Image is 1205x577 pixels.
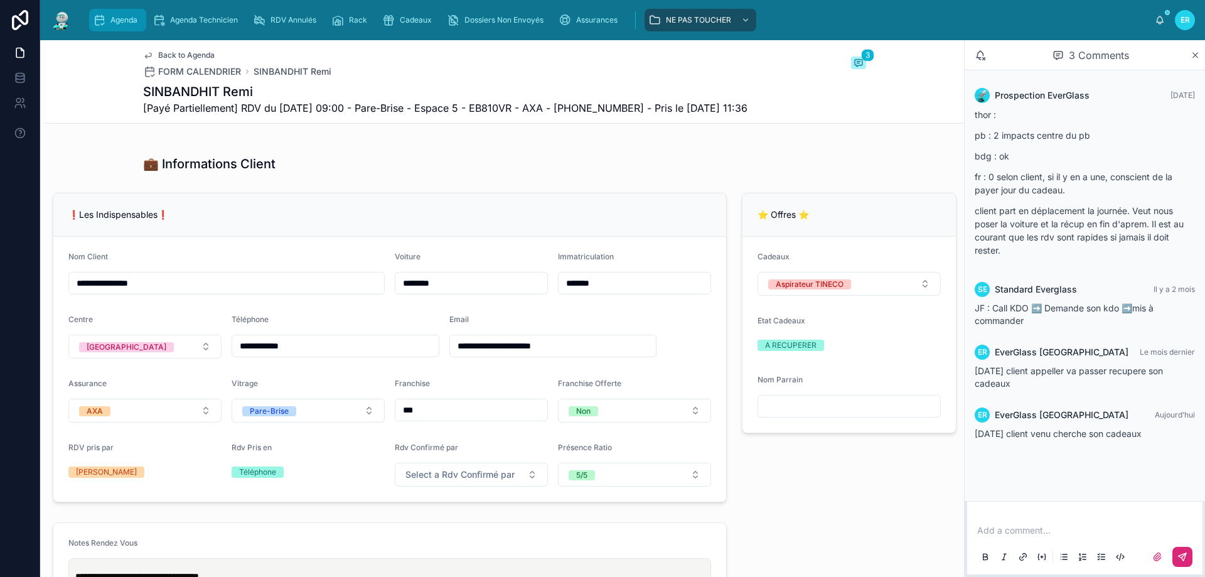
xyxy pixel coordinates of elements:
button: Select Button [68,335,222,359]
h1: 💼 Informations Client [143,155,276,173]
span: Cadeaux [758,252,790,261]
div: Pare-Brise [250,406,289,416]
span: Assurances [576,15,618,25]
a: FORM CALENDRIER [143,65,241,78]
span: [DATE] client venu cherche son cadeaux [975,428,1142,439]
span: Prospection EverGlass [995,89,1090,102]
a: Cadeaux [378,9,441,31]
span: Notes Rendez Vous [68,538,137,547]
div: A RECUPERER [765,340,817,351]
span: Select a Rdv Confirmé par [405,468,515,481]
span: Rdv Pris en [232,443,272,452]
span: ER [978,347,987,357]
span: Standard Everglass [995,283,1077,296]
p: fr : 0 selon client, si il y en a une, conscient de la payer jour du cadeau. [975,170,1195,197]
div: Aspirateur TINECO [776,279,843,289]
button: Select Button [232,399,385,423]
span: 3 Comments [1069,48,1129,63]
span: RDV Annulés [270,15,316,25]
div: [GEOGRAPHIC_DATA] [87,342,166,352]
div: Téléphone [239,466,276,478]
span: Agenda [110,15,137,25]
span: RDV pris par [68,443,114,452]
button: Select Button [558,463,711,487]
span: [DATE] client appeller va passer recupere son cadeaux [975,365,1163,389]
span: Centre [68,315,93,324]
button: 3 [851,57,866,72]
a: Back to Agenda [143,50,215,60]
p: client part en déplacement la journée. Veut nous poser la voiture et la récup en fin d'aprem. Il ... [975,204,1195,257]
a: SINBANDHIT Remi [254,65,331,78]
span: SE [978,284,987,294]
span: Le mois dernier [1140,347,1195,357]
span: ⭐ Offres ⭐ [758,209,809,220]
div: scrollable content [83,6,1155,34]
p: pb : 2 impacts centre du pb [975,129,1195,142]
span: Immatriculation [558,252,614,261]
span: [Payé Partiellement] RDV du [DATE] 09:00 - Pare-Brise - Espace 5 - EB810VR - AXA - [PHONE_NUMBER]... [143,100,747,116]
a: NE PAS TOUCHER [645,9,756,31]
span: Présence Ratio [558,443,612,452]
span: ER [978,410,987,420]
div: AXA [87,406,103,416]
span: Il y a 2 mois [1154,284,1195,294]
span: EverGlass [GEOGRAPHIC_DATA] [995,409,1128,421]
span: Dossiers Non Envoyés [464,15,544,25]
span: ER [1181,15,1190,25]
span: Nom Client [68,252,108,261]
a: Dossiers Non Envoyés [443,9,552,31]
span: JF : Call KDO ➡️ Demande son kdo ➡️mis à commander [975,303,1154,326]
button: Select Button [395,463,548,487]
button: Select Button [758,272,941,296]
a: RDV Annulés [249,9,325,31]
span: Etat Cadeaux [758,316,805,325]
span: Rdv Confirmé par [395,443,458,452]
span: Agenda Technicien [170,15,238,25]
span: Franchise Offerte [558,379,621,388]
span: Assurance [68,379,107,388]
span: [DATE] [1170,90,1195,100]
span: Nom Parrain [758,375,803,384]
div: [PERSON_NAME] [76,466,137,478]
span: Rack [349,15,367,25]
div: Non [576,406,591,416]
span: NE PAS TOUCHER [666,15,731,25]
span: Franchise [395,379,430,388]
span: Email [449,315,469,324]
img: App logo [50,10,73,30]
a: Rack [328,9,376,31]
span: Cadeaux [400,15,432,25]
span: EverGlass [GEOGRAPHIC_DATA] [995,346,1128,359]
span: Vitrage [232,379,258,388]
p: thor : [975,108,1195,121]
span: 3 [861,49,874,62]
a: Agenda Technicien [149,9,247,31]
span: Téléphone [232,315,269,324]
a: Agenda [89,9,146,31]
span: ❗Les Indispensables❗ [68,209,168,220]
button: Select Button [558,399,711,423]
span: Aujourd’hui [1155,410,1195,419]
a: Assurances [555,9,626,31]
button: Select Button [68,399,222,423]
div: 5/5 [576,470,587,480]
span: FORM CALENDRIER [158,65,241,78]
span: Back to Agenda [158,50,215,60]
span: Voiture [395,252,420,261]
p: bdg : ok [975,149,1195,163]
h1: SINBANDHIT Remi [143,83,747,100]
